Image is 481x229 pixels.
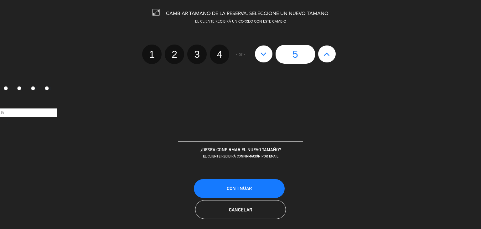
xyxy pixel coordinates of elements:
[200,147,281,152] span: ¿DESEA CONFIRMAR EL NUEVO TAMAÑO?
[41,84,55,94] label: 4
[194,179,285,198] button: Continuar
[187,45,207,64] label: 3
[166,11,328,16] span: CAMBIAR TAMAÑO DE LA RESERVA. SELECCIONE UN NUEVO TAMAÑO
[28,84,41,94] label: 3
[17,86,21,90] input: 2
[195,200,286,219] button: Cancelar
[142,45,162,64] label: 1
[236,51,245,58] span: - or -
[14,84,28,94] label: 2
[195,20,286,24] span: EL CLIENTE RECIBIRÁ UN CORREO CON ESTE CAMBIO
[229,207,252,212] span: Cancelar
[203,154,278,158] span: EL CLIENTE RECIBIRÁ CONFIRMACIÓN POR EMAIL
[165,45,184,64] label: 2
[227,186,252,191] span: Continuar
[210,45,229,64] label: 4
[4,86,8,90] input: 1
[31,86,35,90] input: 3
[45,86,49,90] input: 4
